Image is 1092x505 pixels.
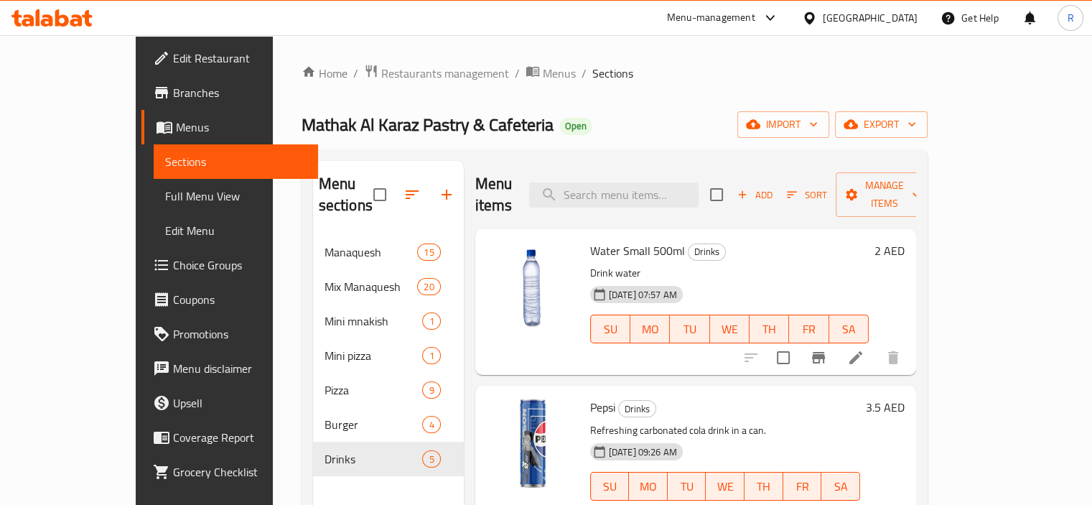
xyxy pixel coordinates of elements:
[526,64,576,83] a: Menus
[688,244,726,261] div: Drinks
[302,64,928,83] nav: breadcrumb
[676,319,704,340] span: TU
[325,450,423,468] div: Drinks
[313,338,464,373] div: Mini pizza1
[173,291,307,308] span: Coupons
[302,108,554,141] span: Mathak Al Karaz Pastry & Cafeteria
[597,319,625,340] span: SU
[711,476,739,497] span: WE
[789,476,816,497] span: FR
[755,319,783,340] span: TH
[529,182,699,208] input: search
[876,340,910,375] button: delete
[487,241,579,333] img: Water Small 500ml
[423,384,439,397] span: 9
[313,304,464,338] div: Mini mnakish1
[417,244,440,261] div: items
[325,244,418,261] span: Manaquesh
[313,373,464,407] div: Pizza9
[836,172,932,217] button: Manage items
[590,240,685,261] span: Water Small 500ml
[515,65,520,82] li: /
[823,10,918,26] div: [GEOGRAPHIC_DATA]
[325,312,423,330] span: Mini mnakish
[141,351,318,386] a: Menu disclaimer
[417,278,440,295] div: items
[313,269,464,304] div: Mix Manaquesh20
[768,343,798,373] span: Select to update
[422,416,440,433] div: items
[559,120,592,132] span: Open
[543,65,576,82] span: Menus
[689,244,725,260] span: Drinks
[735,187,774,203] span: Add
[423,349,439,363] span: 1
[750,476,778,497] span: TH
[866,397,905,417] h6: 3.5 AED
[364,64,509,83] a: Restaurants management
[789,315,829,343] button: FR
[559,118,592,135] div: Open
[749,116,818,134] span: import
[141,75,318,110] a: Branches
[173,463,307,481] span: Grocery Checklist
[173,256,307,274] span: Choice Groups
[418,246,439,259] span: 15
[827,476,854,497] span: SA
[590,264,869,282] p: Drink water
[381,65,509,82] span: Restaurants management
[835,111,928,138] button: export
[630,315,670,343] button: MO
[173,84,307,101] span: Branches
[847,349,864,366] a: Edit menu item
[701,180,732,210] span: Select section
[141,248,318,282] a: Choice Groups
[670,315,709,343] button: TU
[590,397,615,418] span: Pepsi
[732,184,778,206] button: Add
[829,315,869,343] button: SA
[154,213,318,248] a: Edit Menu
[302,65,347,82] a: Home
[716,319,744,340] span: WE
[629,472,668,501] button: MO
[141,455,318,489] a: Grocery Checklist
[801,340,836,375] button: Branch-specific-item
[874,241,905,261] h6: 2 AED
[590,472,630,501] button: SU
[313,229,464,482] nav: Menu sections
[847,177,920,213] span: Manage items
[154,144,318,179] a: Sections
[422,450,440,468] div: items
[319,173,373,216] h2: Menu sections
[590,422,860,440] p: Refreshing carbonated cola drink in a can.
[597,476,624,497] span: SU
[422,347,440,364] div: items
[176,119,307,136] span: Menus
[429,177,464,212] button: Add section
[673,476,701,497] span: TU
[423,418,439,432] span: 4
[173,360,307,377] span: Menu disclaimer
[619,401,655,417] span: Drinks
[783,184,830,206] button: Sort
[353,65,358,82] li: /
[313,235,464,269] div: Manaquesh15
[603,445,683,459] span: [DATE] 09:26 AM
[141,110,318,144] a: Menus
[325,347,423,364] div: Mini pizza
[165,187,307,205] span: Full Menu View
[418,280,439,294] span: 20
[787,187,826,203] span: Sort
[325,416,423,433] span: Burger
[141,317,318,351] a: Promotions
[750,315,789,343] button: TH
[821,472,860,501] button: SA
[710,315,750,343] button: WE
[1067,10,1073,26] span: R
[846,116,916,134] span: export
[783,472,822,501] button: FR
[636,319,664,340] span: MO
[313,407,464,442] div: Burger4
[165,222,307,239] span: Edit Menu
